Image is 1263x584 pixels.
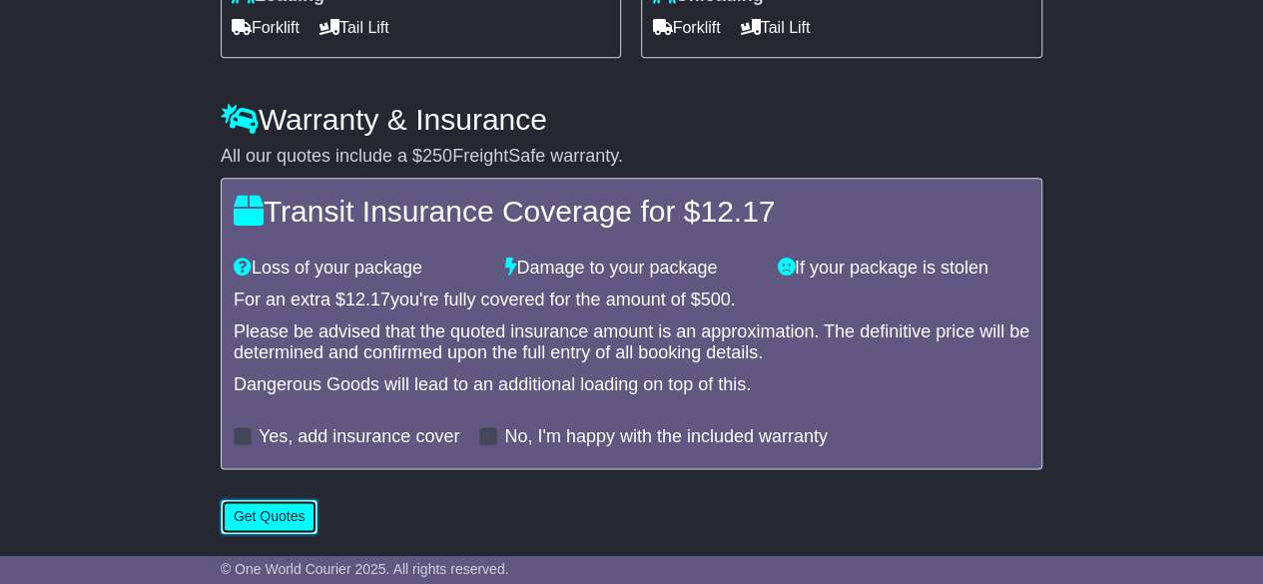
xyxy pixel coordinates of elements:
span: Tail Lift [740,12,810,43]
h4: Warranty & Insurance [221,103,1042,136]
span: Forklift [652,12,720,43]
span: 12.17 [700,195,775,228]
span: Forklift [232,12,300,43]
button: Get Quotes [221,499,318,534]
span: © One World Courier 2025. All rights reserved. [221,561,509,577]
h4: Transit Insurance Coverage for $ [234,195,1029,228]
div: For an extra $ you're fully covered for the amount of $ . [234,290,1029,311]
div: Please be advised that the quoted insurance amount is an approximation. The definitive price will... [234,321,1029,364]
div: Loss of your package [224,258,495,280]
span: 12.17 [345,290,390,309]
div: All our quotes include a $ FreightSafe warranty. [221,146,1042,168]
div: Damage to your package [495,258,767,280]
div: Dangerous Goods will lead to an additional loading on top of this. [234,374,1029,396]
span: 500 [701,290,731,309]
label: Yes, add insurance cover [259,426,459,448]
div: If your package is stolen [768,258,1039,280]
span: 250 [422,146,452,166]
label: No, I'm happy with the included warranty [504,426,828,448]
span: Tail Lift [319,12,389,43]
